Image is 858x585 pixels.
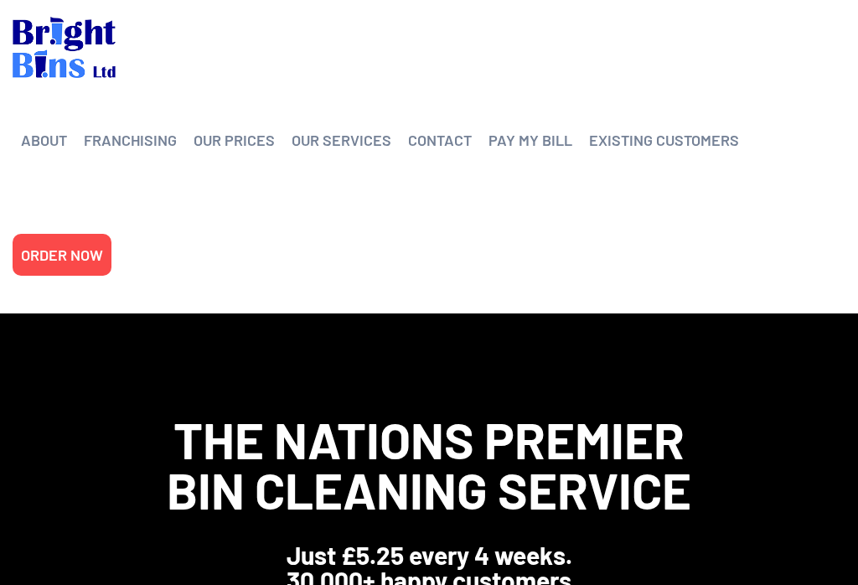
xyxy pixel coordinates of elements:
[408,127,472,153] a: CONTACT
[167,409,691,520] span: The Nations Premier Bin Cleaning Service
[589,127,739,153] a: EXISTING CUSTOMERS
[194,127,275,153] a: OUR PRICES
[21,127,67,153] a: ABOUT
[21,242,103,267] a: ORDER NOW
[488,127,572,153] a: PAY MY BILL
[84,127,177,153] a: FRANCHISING
[292,127,391,153] a: OUR SERVICES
